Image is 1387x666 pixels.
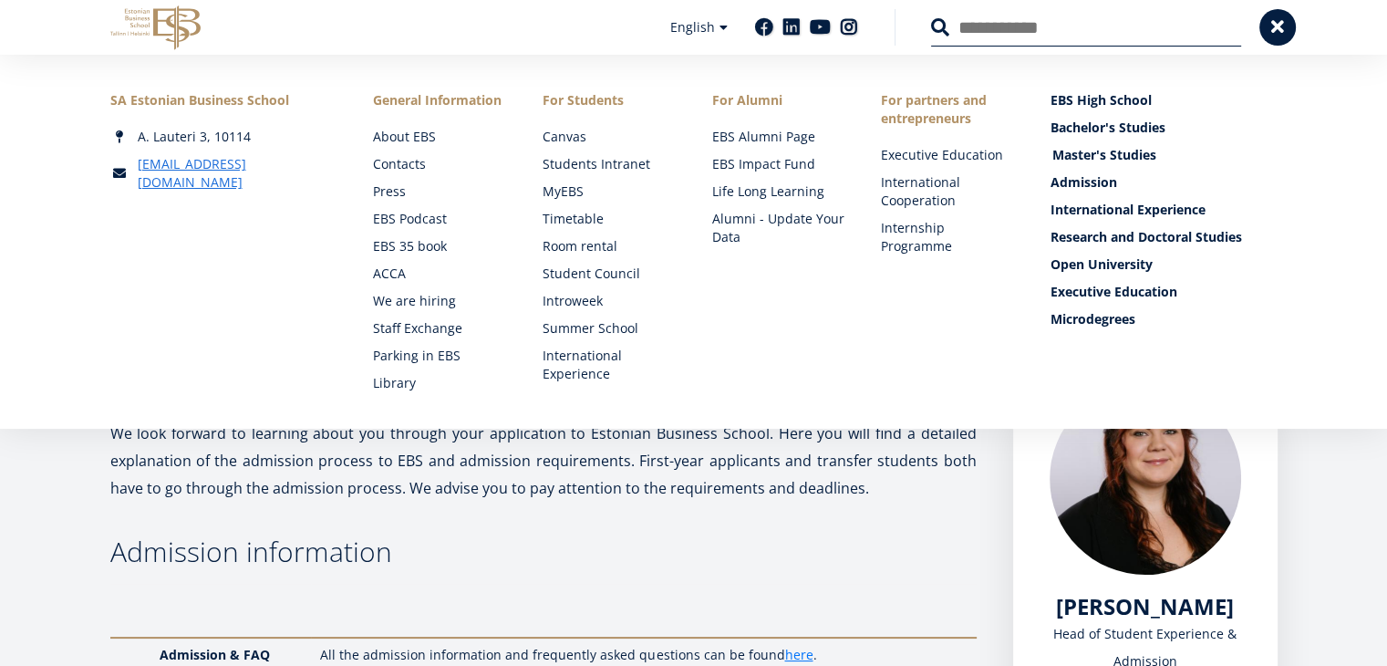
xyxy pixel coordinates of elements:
a: Linkedin [782,18,801,36]
a: For Students [543,91,676,109]
a: [EMAIL_ADDRESS][DOMAIN_NAME] [138,155,337,192]
a: Parking in EBS [373,347,506,365]
a: Student Council [543,265,676,283]
a: Microdegrees [1051,310,1278,328]
a: Summer School [543,319,676,338]
a: Contacts [373,155,506,173]
a: Facebook [755,18,773,36]
a: Executive Education [881,146,1014,164]
a: Timetable [543,210,676,228]
a: Executive Education [1051,283,1278,301]
a: EBS Podcast [373,210,506,228]
a: [PERSON_NAME] [1056,593,1234,620]
span: For Alumni [712,91,845,109]
a: About EBS [373,128,506,146]
a: Press [373,182,506,201]
a: ACCA [373,265,506,283]
span: For partners and entrepreneurs [881,91,1014,128]
a: Master's Studies [1052,146,1279,164]
a: International Experience [1051,201,1278,219]
div: A. Lauteri 3, 10114 [110,128,337,146]
a: Bachelor's Studies [1051,119,1278,137]
a: Alumni - Update Your Data [712,210,845,246]
a: Open University [1051,255,1278,274]
a: MyEBS [543,182,676,201]
a: here [784,646,813,664]
a: Introweek [543,292,676,310]
a: Life Long Learning [712,182,845,201]
p: We look forward to learning about you through your application to Estonian Business School. Here ... [110,420,977,502]
a: EBS 35 book [373,237,506,255]
span: General Information [373,91,506,109]
strong: Admission & FAQ [160,646,270,663]
a: Canvas [543,128,676,146]
span: [PERSON_NAME] [1056,591,1234,621]
a: Room rental [543,237,676,255]
a: Library [373,374,506,392]
a: Internship Programme [881,219,1014,255]
a: Admission [1051,173,1278,192]
a: Instagram [840,18,858,36]
a: Youtube [810,18,831,36]
img: liina reimann [1050,383,1241,575]
a: International Cooperation [881,173,1014,210]
a: EBS Alumni Page [712,128,845,146]
h3: Admission information [110,538,977,566]
a: We are hiring [373,292,506,310]
a: Research and Doctoral Studies [1051,228,1278,246]
a: International Experience [543,347,676,383]
a: Students Intranet [543,155,676,173]
a: Staff Exchange [373,319,506,338]
a: EBS Impact Fund [712,155,845,173]
div: SA Estonian Business School [110,91,337,109]
a: EBS High School [1051,91,1278,109]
